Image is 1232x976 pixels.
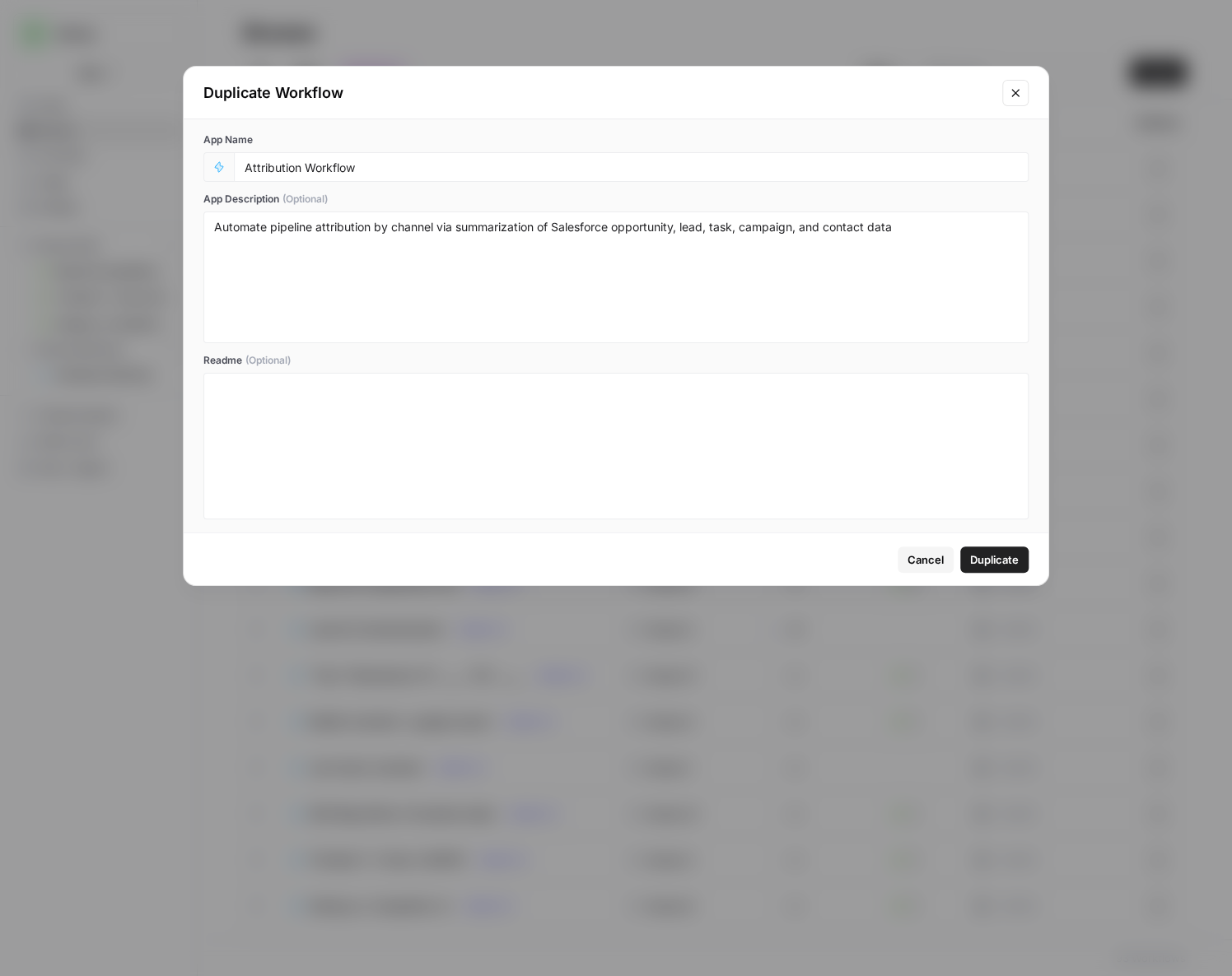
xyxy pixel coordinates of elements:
input: Untitled [245,160,1018,174]
span: Cancel [908,551,944,568]
button: Close modal [1002,80,1029,106]
div: Duplicate Workflow [203,81,992,105]
label: App Description [203,192,1029,207]
textarea: Automate pipeline attribution by channel via summarization of Salesforce opportunity, lead, task,... [214,219,1018,336]
button: Duplicate [960,546,1029,573]
label: Readme [203,353,1029,368]
button: Cancel [898,546,954,573]
label: App Name [203,132,1029,147]
span: (Optional) [245,353,291,368]
span: Duplicate [970,551,1019,568]
span: (Optional) [282,192,328,207]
